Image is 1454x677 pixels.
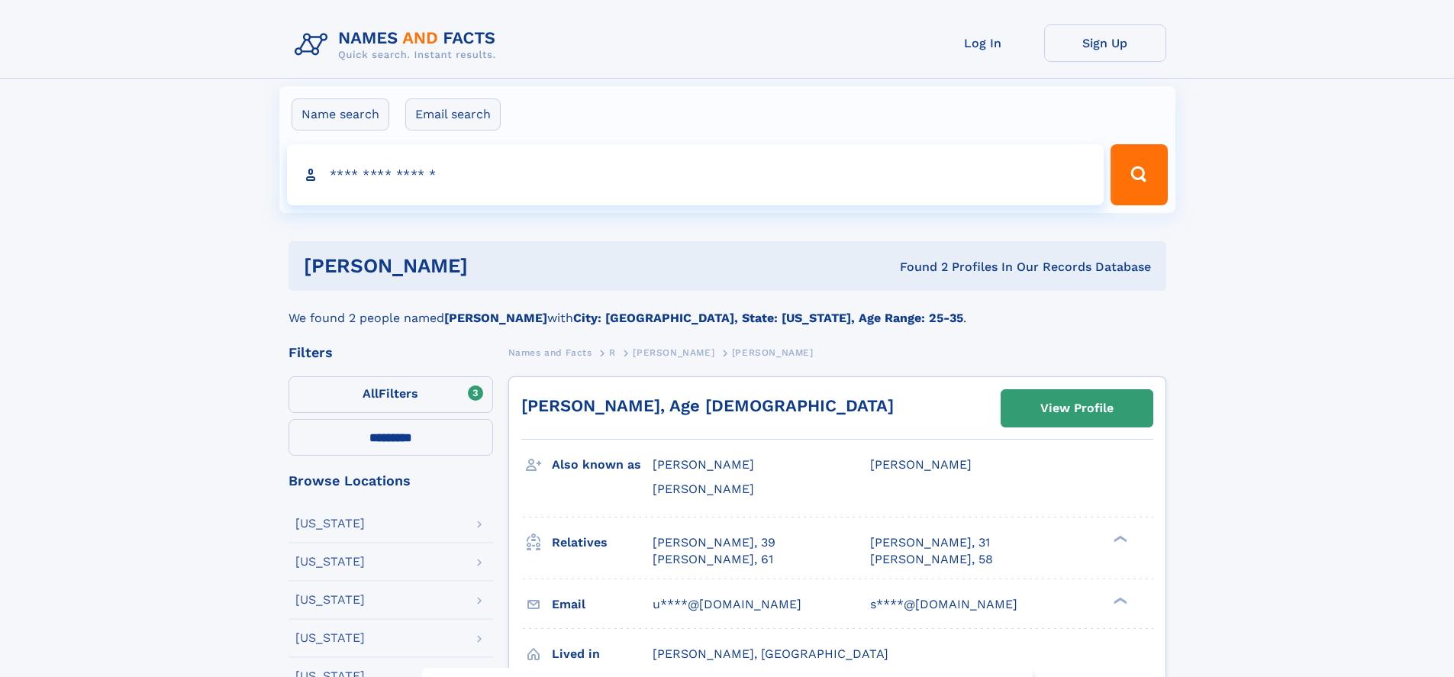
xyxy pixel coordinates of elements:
[304,256,684,276] h1: [PERSON_NAME]
[633,347,714,358] span: [PERSON_NAME]
[653,457,754,472] span: [PERSON_NAME]
[870,534,990,551] a: [PERSON_NAME], 31
[295,594,365,606] div: [US_STATE]
[289,346,493,359] div: Filters
[732,347,814,358] span: [PERSON_NAME]
[633,343,714,362] a: [PERSON_NAME]
[1044,24,1166,62] a: Sign Up
[444,311,547,325] b: [PERSON_NAME]
[1040,391,1114,426] div: View Profile
[684,259,1151,276] div: Found 2 Profiles In Our Records Database
[922,24,1044,62] a: Log In
[1111,144,1167,205] button: Search Button
[295,517,365,530] div: [US_STATE]
[521,396,894,415] a: [PERSON_NAME], Age [DEMOGRAPHIC_DATA]
[653,646,888,661] span: [PERSON_NAME], [GEOGRAPHIC_DATA]
[653,482,754,496] span: [PERSON_NAME]
[573,311,963,325] b: City: [GEOGRAPHIC_DATA], State: [US_STATE], Age Range: 25-35
[1110,595,1128,605] div: ❯
[363,386,379,401] span: All
[609,347,616,358] span: R
[870,551,993,568] a: [PERSON_NAME], 58
[292,98,389,131] label: Name search
[1001,390,1153,427] a: View Profile
[870,457,972,472] span: [PERSON_NAME]
[287,144,1104,205] input: search input
[1110,534,1128,543] div: ❯
[653,534,775,551] a: [PERSON_NAME], 39
[289,24,508,66] img: Logo Names and Facts
[552,592,653,617] h3: Email
[289,474,493,488] div: Browse Locations
[552,530,653,556] h3: Relatives
[609,343,616,362] a: R
[295,556,365,568] div: [US_STATE]
[405,98,501,131] label: Email search
[508,343,592,362] a: Names and Facts
[552,452,653,478] h3: Also known as
[289,376,493,413] label: Filters
[653,551,773,568] a: [PERSON_NAME], 61
[289,291,1166,327] div: We found 2 people named with .
[295,632,365,644] div: [US_STATE]
[552,641,653,667] h3: Lived in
